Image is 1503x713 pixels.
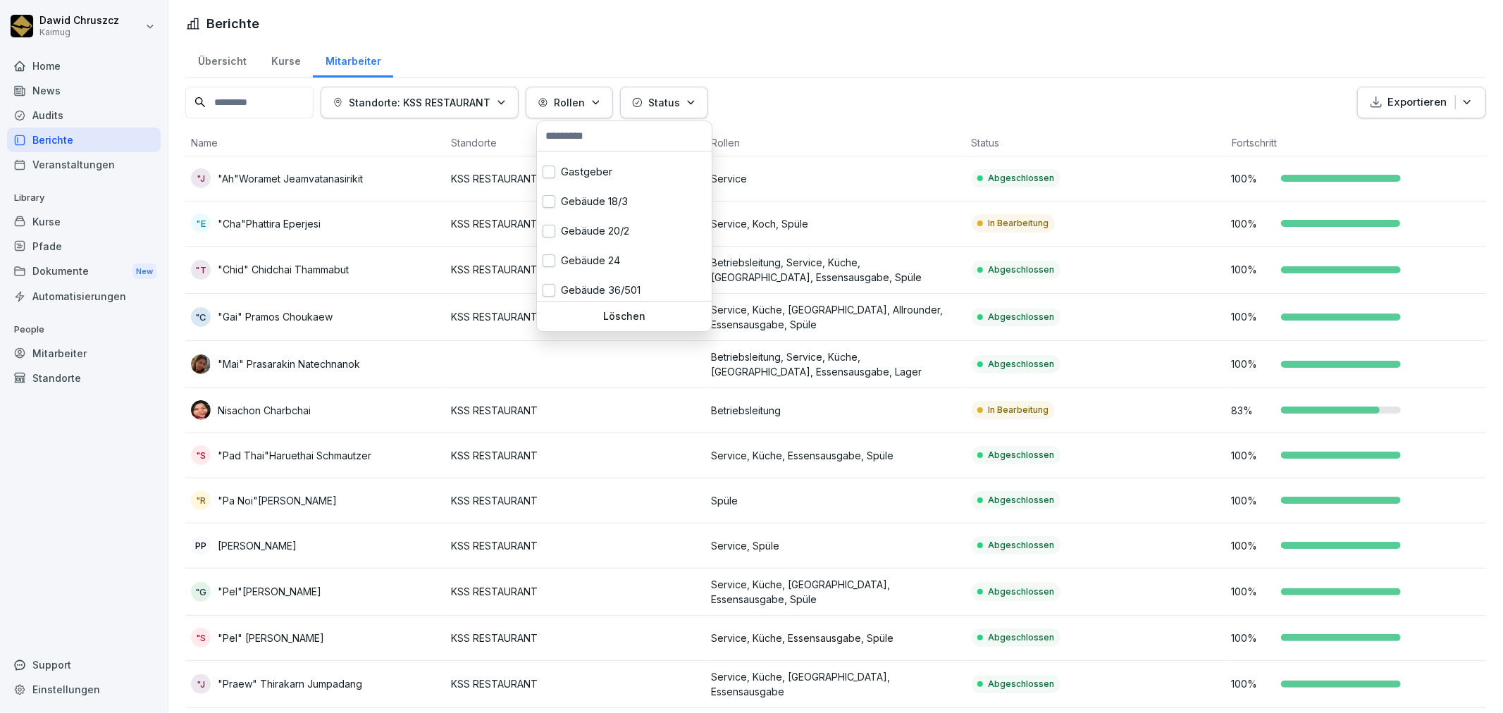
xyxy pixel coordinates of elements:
p: Rollen [554,95,585,110]
div: Gastgeber [537,157,712,187]
p: Löschen [543,310,706,323]
div: Gebäude 20/2 [537,216,712,246]
p: Exportieren [1387,94,1447,111]
p: Status [648,95,680,110]
div: Gebäude 24 [537,246,712,275]
div: Gebäude 36/501 [537,275,712,305]
div: Gebäude 18/3 [537,187,712,216]
p: Standorte: KSS RESTAURANT [349,95,490,110]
